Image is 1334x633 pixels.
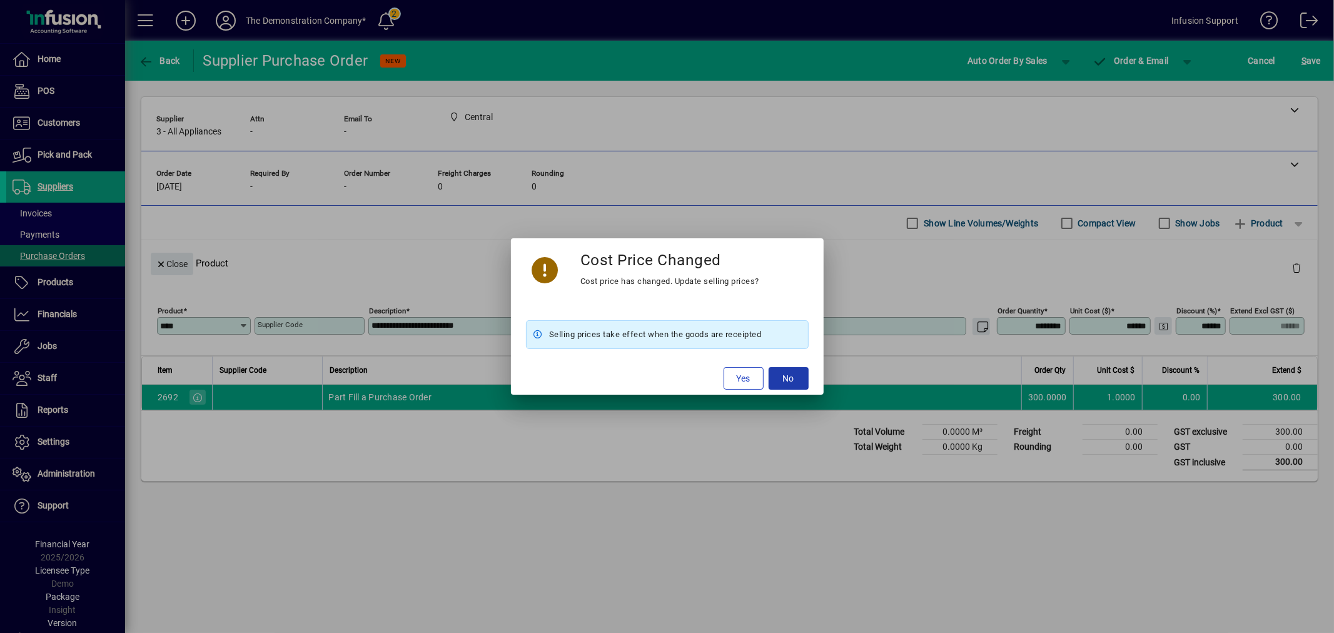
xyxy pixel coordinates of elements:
span: Yes [737,372,750,385]
button: Yes [724,367,764,390]
span: Selling prices take effect when the goods are receipted [549,327,762,342]
span: No [783,372,794,385]
h3: Cost Price Changed [580,251,721,269]
div: Cost price has changed. Update selling prices? [580,274,759,289]
button: No [769,367,809,390]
